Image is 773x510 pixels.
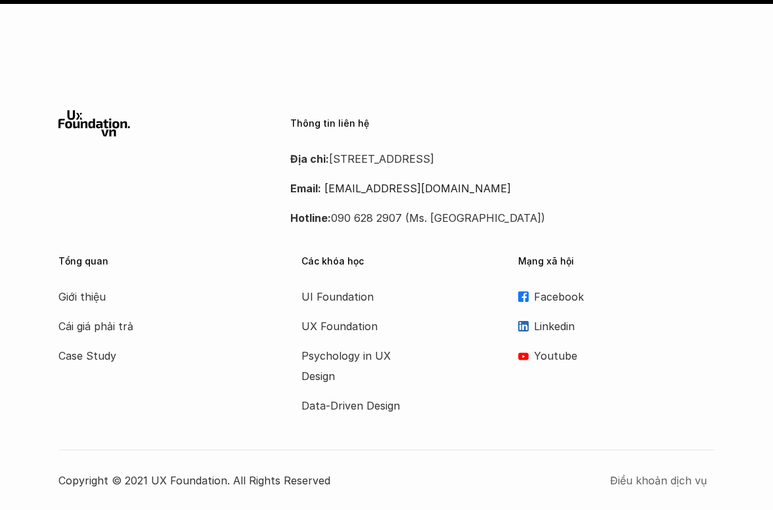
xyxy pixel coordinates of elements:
a: [EMAIL_ADDRESS][DOMAIN_NAME] [324,182,511,195]
a: Linkedin [518,316,715,336]
a: Youtube [518,346,715,366]
a: Psychology in UX Design [301,346,407,386]
strong: Địa chỉ: [290,152,329,165]
a: Data-Driven Design [301,396,407,415]
p: Thông tin liên hệ [290,118,715,129]
p: Tổng quan [58,256,282,267]
strong: Hotline: [290,211,331,224]
p: Các khóa học [301,256,498,267]
a: Giới thiệu [58,287,164,307]
a: UX Foundation [301,316,407,336]
a: UI Foundation [301,287,407,307]
a: Cái giá phải trả [58,316,164,336]
a: Case Study [58,346,164,366]
p: Copyright © 2021 UX Foundation. All Rights Reserved [58,471,610,490]
a: Điều khoản dịch vụ [610,471,715,490]
p: Mạng xã hội [518,256,715,267]
p: [STREET_ADDRESS] [290,149,715,169]
a: Facebook [518,287,715,307]
p: Youtube [534,346,715,366]
p: 090 628 2907 (Ms. [GEOGRAPHIC_DATA]) [290,208,715,228]
strong: Email: [290,182,321,195]
p: Facebook [534,287,715,307]
p: Linkedin [534,316,715,336]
